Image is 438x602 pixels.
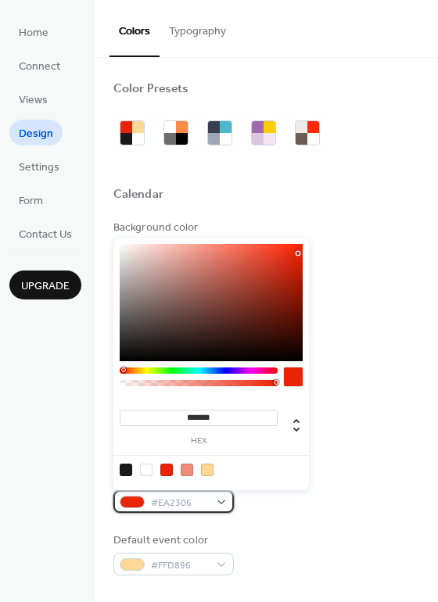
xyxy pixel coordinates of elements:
[9,153,69,179] a: Settings
[160,464,173,476] div: rgb(234, 35, 6)
[19,25,48,41] span: Home
[9,52,70,78] a: Connect
[151,495,209,511] span: #EA2306
[120,464,132,476] div: rgb(26, 26, 26)
[120,437,278,446] label: hex
[19,59,60,75] span: Connect
[19,193,43,210] span: Form
[19,126,53,142] span: Design
[9,120,63,145] a: Design
[113,220,231,236] div: Background color
[9,220,81,246] a: Contact Us
[21,278,70,295] span: Upgrade
[9,19,58,45] a: Home
[113,81,188,98] div: Color Presets
[201,464,214,476] div: rgb(255, 216, 150)
[151,557,209,574] span: #FFD896
[9,187,52,213] a: Form
[140,464,153,476] div: rgb(255, 255, 255)
[19,92,48,109] span: Views
[181,464,193,476] div: rgb(241, 139, 124)
[113,187,163,203] div: Calendar
[9,86,57,112] a: Views
[19,159,59,176] span: Settings
[19,227,72,243] span: Contact Us
[9,271,81,299] button: Upgrade
[113,532,231,549] div: Default event color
